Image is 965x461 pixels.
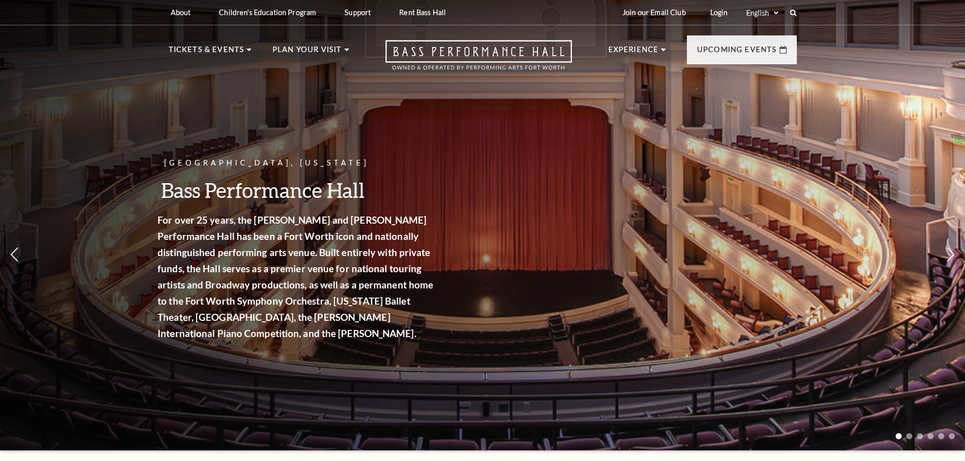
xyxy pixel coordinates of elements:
[219,8,316,17] p: Children's Education Program
[697,44,777,62] p: Upcoming Events
[273,44,342,62] p: Plan Your Visit
[165,214,440,339] strong: For over 25 years, the [PERSON_NAME] and [PERSON_NAME] Performance Hall has been a Fort Worth ico...
[165,157,443,170] p: [GEOGRAPHIC_DATA], [US_STATE]
[171,8,191,17] p: About
[399,8,446,17] p: Rent Bass Hall
[344,8,371,17] p: Support
[169,44,245,62] p: Tickets & Events
[744,8,780,18] select: Select:
[165,177,443,203] h3: Bass Performance Hall
[608,44,659,62] p: Experience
